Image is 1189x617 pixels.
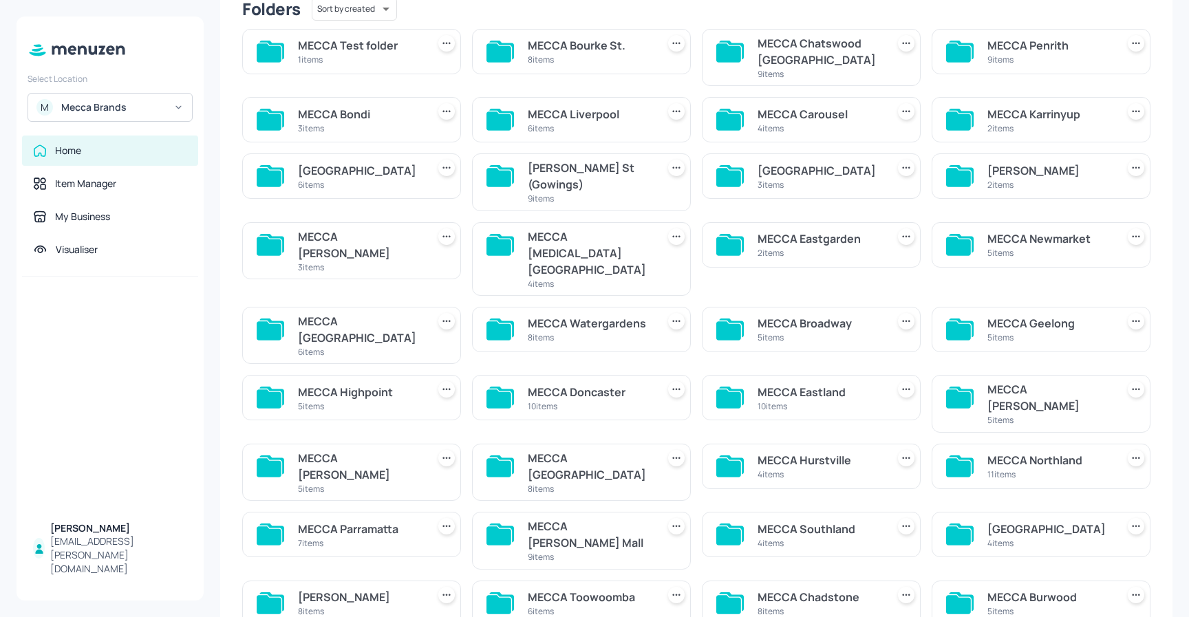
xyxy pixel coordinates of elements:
div: 5 items [758,332,881,343]
div: Item Manager [55,177,116,191]
div: 8 items [758,605,881,617]
div: 3 items [298,261,422,273]
div: MECCA Test folder [298,37,422,54]
div: 1 items [298,54,422,65]
div: 6 items [528,605,652,617]
div: 6 items [298,346,422,358]
div: Mecca Brands [61,100,165,114]
div: 3 items [758,179,881,191]
div: MECCA Chatswood [GEOGRAPHIC_DATA] [758,35,881,68]
div: 2 items [987,179,1111,191]
div: MECCA Parramatta [298,521,422,537]
div: 9 items [987,54,1111,65]
div: 4 items [758,537,881,549]
div: MECCA Highpoint [298,384,422,400]
div: 4 items [758,122,881,134]
div: 5 items [987,247,1111,259]
div: 8 items [298,605,422,617]
div: MECCA Bourke St. [528,37,652,54]
div: MECCA Broadway [758,315,881,332]
div: 4 items [528,278,652,290]
div: MECCA [MEDICAL_DATA][GEOGRAPHIC_DATA] [528,228,652,278]
div: MECCA Watergardens [528,315,652,332]
div: MECCA [PERSON_NAME] [298,228,422,261]
div: My Business [55,210,110,224]
div: MECCA Doncaster [528,384,652,400]
div: MECCA Geelong [987,315,1111,332]
div: [EMAIL_ADDRESS][PERSON_NAME][DOMAIN_NAME] [50,534,187,576]
div: MECCA Karrinyup [987,106,1111,122]
div: 5 items [298,483,422,495]
div: MECCA [PERSON_NAME] [987,381,1111,414]
div: [PERSON_NAME] [987,162,1111,179]
div: 9 items [758,68,881,80]
div: MECCA Northland [987,452,1111,468]
div: 2 items [987,122,1111,134]
div: 3 items [298,122,422,134]
div: MECCA [PERSON_NAME] Mall [528,518,652,551]
div: MECCA Liverpool [528,106,652,122]
div: 11 items [987,468,1111,480]
div: Home [55,144,81,158]
div: MECCA Southland [758,521,881,537]
div: 4 items [987,537,1111,549]
div: MECCA Eastland [758,384,881,400]
div: MECCA Hurstville [758,452,881,468]
div: [GEOGRAPHIC_DATA] [298,162,422,179]
div: 4 items [758,468,881,480]
div: [PERSON_NAME] St (Gowings) [528,160,652,193]
div: Visualiser [56,243,98,257]
div: Select Location [28,73,193,85]
div: [GEOGRAPHIC_DATA] [758,162,881,179]
div: 10 items [758,400,881,412]
div: 9 items [528,551,652,563]
div: MECCA Carousel [758,106,881,122]
div: 5 items [298,400,422,412]
div: 7 items [298,537,422,549]
div: 9 items [528,193,652,204]
div: 5 items [987,414,1111,426]
div: MECCA [GEOGRAPHIC_DATA] [298,313,422,346]
div: MECCA [GEOGRAPHIC_DATA] [528,450,652,483]
div: 6 items [298,179,422,191]
div: 5 items [987,605,1111,617]
div: 8 items [528,483,652,495]
div: [PERSON_NAME] [50,521,187,535]
div: [GEOGRAPHIC_DATA] [987,521,1111,537]
div: M [36,99,53,116]
div: MECCA Penrith [987,37,1111,54]
div: 10 items [528,400,652,412]
div: [PERSON_NAME] [298,589,422,605]
div: 5 items [987,332,1111,343]
div: MECCA Eastgarden [758,230,881,247]
div: MECCA Newmarket [987,230,1111,247]
div: MECCA [PERSON_NAME] [298,450,422,483]
div: 8 items [528,54,652,65]
div: 6 items [528,122,652,134]
div: 8 items [528,332,652,343]
div: MECCA Burwood [987,589,1111,605]
div: MECCA Toowoomba [528,589,652,605]
div: MECCA Chadstone [758,589,881,605]
div: MECCA Bondi [298,106,422,122]
div: 2 items [758,247,881,259]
